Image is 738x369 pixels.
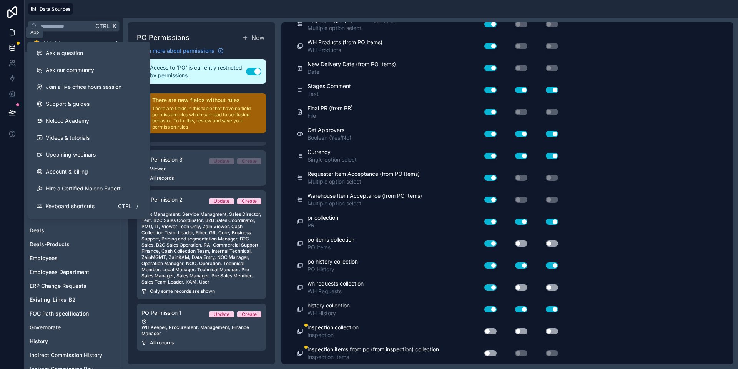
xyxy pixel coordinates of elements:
a: Account & billing [30,163,147,180]
span: Get Approvers [307,126,351,134]
button: Hire a Certified Noloco Expert [30,180,147,197]
span: WH Requests [307,287,364,295]
span: WH Products (from PO Items) [307,38,382,46]
span: Join a live office hours session [46,83,121,91]
span: Stages Comment [307,82,351,90]
a: Learn more about permissions [137,47,224,55]
span: PO Permission 3 [141,156,183,164]
a: PO Permission 3UpdateCreateViewerAll records [137,150,266,186]
a: Join a live office hours session [30,78,147,95]
div: Update [214,198,229,204]
span: history collection [307,302,350,309]
a: PO Permission 1UpdateCreateWH Keeper, Procurement, Management, Finance ManagerAll records [137,304,266,351]
span: Access to 'PO' is currently restricted by permissions. [150,64,246,79]
button: Data Sources [28,3,73,15]
span: Requester Item Acceptance (from PO Items) [307,170,420,178]
span: PO Items [307,244,354,251]
span: / [134,203,140,209]
span: Ctrl [95,21,110,31]
span: Videos & tutorials [46,134,90,142]
div: Update [214,158,229,164]
span: PO Permission 1 [141,309,181,317]
a: Videos & tutorials [30,129,147,146]
span: WH Products [307,46,382,54]
span: New [251,33,264,42]
span: File [307,112,353,120]
span: inspection items from po (from inspection) collection [307,346,439,353]
span: Support & guides [46,100,90,108]
a: Upcoming webinars [30,146,147,163]
span: PO Permission 2 [141,196,183,204]
span: Text [307,90,351,98]
span: Inspection Items [307,353,439,361]
span: Multiple option select [307,178,420,185]
span: Upcoming webinars [46,151,96,159]
span: Keyboard shortcuts [45,202,95,210]
div: Create [242,158,257,164]
span: Account & billing [46,168,88,175]
span: po items collection [307,236,354,244]
span: inspection collection [307,324,359,331]
span: WH History [307,309,350,317]
span: PO History [307,265,358,273]
h1: PO Permissions [137,32,189,43]
button: Ask a question [30,45,147,62]
span: Noloco Academy [46,117,89,125]
div: Update [214,311,229,317]
h2: There are new fields without rules [152,96,261,104]
p: There are fields in this table that have no field permission rules which can lead to confusing be... [152,105,261,130]
a: PO Permission 2UpdateCreateFleet Managment, Service Managment, Sales Director, Test, B2C Sales Co... [137,190,266,299]
span: Hire a Certified Noloco Expert [46,185,121,192]
span: All records [150,340,174,346]
span: PR [307,222,338,229]
span: Multiple option select [307,24,395,32]
div: Create [242,311,257,317]
span: Single option select [307,156,357,164]
span: Boolean (Yes/No) [307,134,351,142]
span: Inspection [307,331,359,339]
button: Keyboard shortcutsCtrl/ [30,197,147,215]
span: Multiple option select [307,200,422,207]
a: Ask our community [30,62,147,78]
a: Noloco Academy [30,112,147,129]
span: Warehouse Item Acceptance (from PO Items) [307,192,422,200]
span: po history collection [307,258,358,265]
span: Final PR (from PR) [307,104,353,112]
span: Only some records are shown [150,288,215,294]
span: pr collection [307,214,338,222]
span: Ctrl [117,202,133,211]
div: WH Keeper, Procurement, Management, Finance Manager [141,319,261,337]
span: Ask a question [46,49,83,57]
div: App [30,29,39,35]
span: Currency [307,148,357,156]
span: wh requests collection [307,280,364,287]
span: Learn more about permissions [137,47,214,55]
span: Ask our community [46,66,94,74]
span: Data Sources [40,6,71,12]
a: Support & guides [30,95,147,112]
span: Date [307,68,396,76]
span: K [111,23,117,29]
div: Viewer [141,166,261,172]
span: All records [150,175,174,181]
span: New Delivery Date (from PO Items) [307,60,396,68]
div: Create [242,198,257,204]
button: New [241,32,266,44]
div: Fleet Managment, Service Managment, Sales Director, Test, B2C Sales Coordinator, B2B Sales Coordi... [141,206,261,285]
